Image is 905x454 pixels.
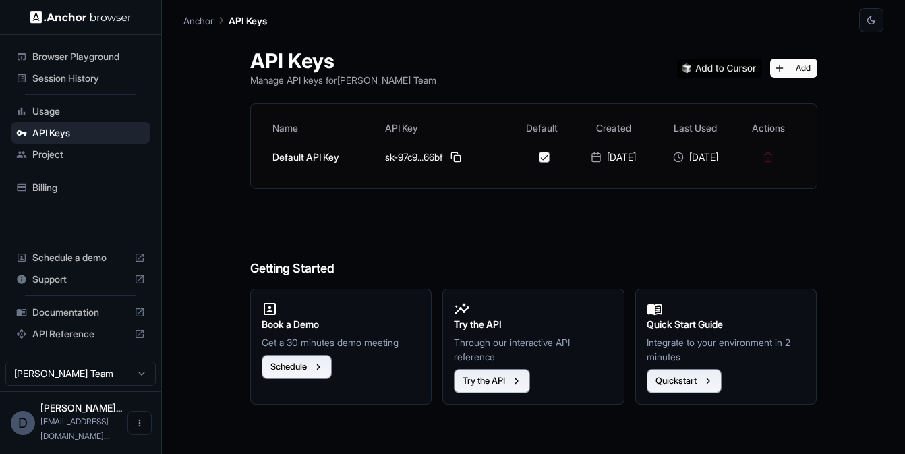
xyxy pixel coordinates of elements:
[250,205,817,279] h6: Getting Started
[127,411,152,435] button: Open menu
[32,50,145,63] span: Browser Playground
[454,369,530,393] button: Try the API
[11,323,150,345] div: API Reference
[647,335,806,364] p: Integrate to your environment in 2 minutes
[385,149,505,165] div: sk-97c9...66bf
[32,251,129,264] span: Schedule a demo
[578,150,649,164] div: [DATE]
[32,327,129,341] span: API Reference
[573,115,654,142] th: Created
[11,411,35,435] div: D
[30,11,132,24] img: Anchor Logo
[32,126,145,140] span: API Keys
[183,13,214,28] p: Anchor
[11,144,150,165] div: Project
[32,273,129,286] span: Support
[11,177,150,198] div: Billing
[32,181,145,194] span: Billing
[736,115,800,142] th: Actions
[183,13,267,28] nav: breadcrumb
[262,355,332,379] button: Schedule
[229,13,267,28] p: API Keys
[40,402,122,414] span: Diego Tridapalli
[32,72,145,85] span: Session History
[448,149,464,165] button: Copy API key
[454,317,613,332] h2: Try the API
[267,115,380,142] th: Name
[654,115,736,142] th: Last Used
[32,306,129,319] span: Documentation
[262,335,421,349] p: Get a 30 minutes demo meeting
[454,335,613,364] p: Through our interactive API reference
[11,46,150,67] div: Browser Playground
[32,148,145,161] span: Project
[267,142,380,172] td: Default API Key
[647,317,806,332] h2: Quick Start Guide
[660,150,730,164] div: [DATE]
[11,302,150,323] div: Documentation
[11,247,150,268] div: Schedule a demo
[11,122,150,144] div: API Keys
[677,59,762,78] img: Add anchorbrowser MCP server to Cursor
[770,59,817,78] button: Add
[647,369,722,393] button: Quickstart
[40,416,110,441] span: diego@zatos.com.br
[250,73,436,87] p: Manage API keys for [PERSON_NAME] Team
[11,268,150,290] div: Support
[11,101,150,122] div: Usage
[250,49,436,73] h1: API Keys
[510,115,573,142] th: Default
[262,317,421,332] h2: Book a Demo
[380,115,510,142] th: API Key
[11,67,150,89] div: Session History
[32,105,145,118] span: Usage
